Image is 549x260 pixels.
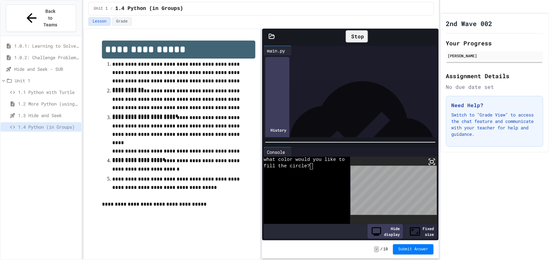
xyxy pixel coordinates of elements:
[18,89,79,96] span: 1.1 Python with Turtle
[406,224,437,239] div: Fixed size
[14,54,79,61] span: 1.0.2: Challenge Problem - The Bridge
[452,101,538,109] h3: Need Help?
[446,71,543,80] h2: Assignment Details
[264,149,288,155] div: Console
[383,247,388,252] span: 10
[43,8,58,28] span: Back to Teams
[15,77,79,84] span: Unit 1
[265,57,289,203] div: History
[112,17,132,26] button: Grade
[264,147,292,157] div: Console
[452,112,538,137] p: Switch to "Grade View" to access the chat feature and communicate with your teacher for help and ...
[446,19,492,28] h1: 2nd Wave 002
[398,247,428,252] span: Submit Answer
[6,5,76,32] button: Back to Teams
[264,47,288,54] div: main.py
[264,163,310,170] span: fill the circle?
[18,112,79,119] span: 1.3 Hide and Seek
[346,30,368,42] div: Stop
[88,17,111,26] button: Lesson
[446,39,543,48] h2: Your Progress
[448,53,541,59] div: [PERSON_NAME]
[18,100,79,107] span: 1.2 More Python (using Turtle)
[264,157,345,163] span: what color would you like to
[115,5,183,13] span: 1.4 Python (in Groups)
[18,124,79,130] span: 1.4 Python (in Groups)
[380,247,383,252] span: /
[446,83,543,91] div: No due date set
[94,6,108,11] span: Unit 1
[264,46,292,55] div: main.py
[14,42,79,49] span: 1.0.1: Learning to Solve Hard Problems
[14,66,79,72] span: Hide and Seek - SUB
[110,6,113,11] span: /
[368,224,403,239] div: Hide display
[374,246,379,253] span: -
[393,244,434,255] button: Submit Answer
